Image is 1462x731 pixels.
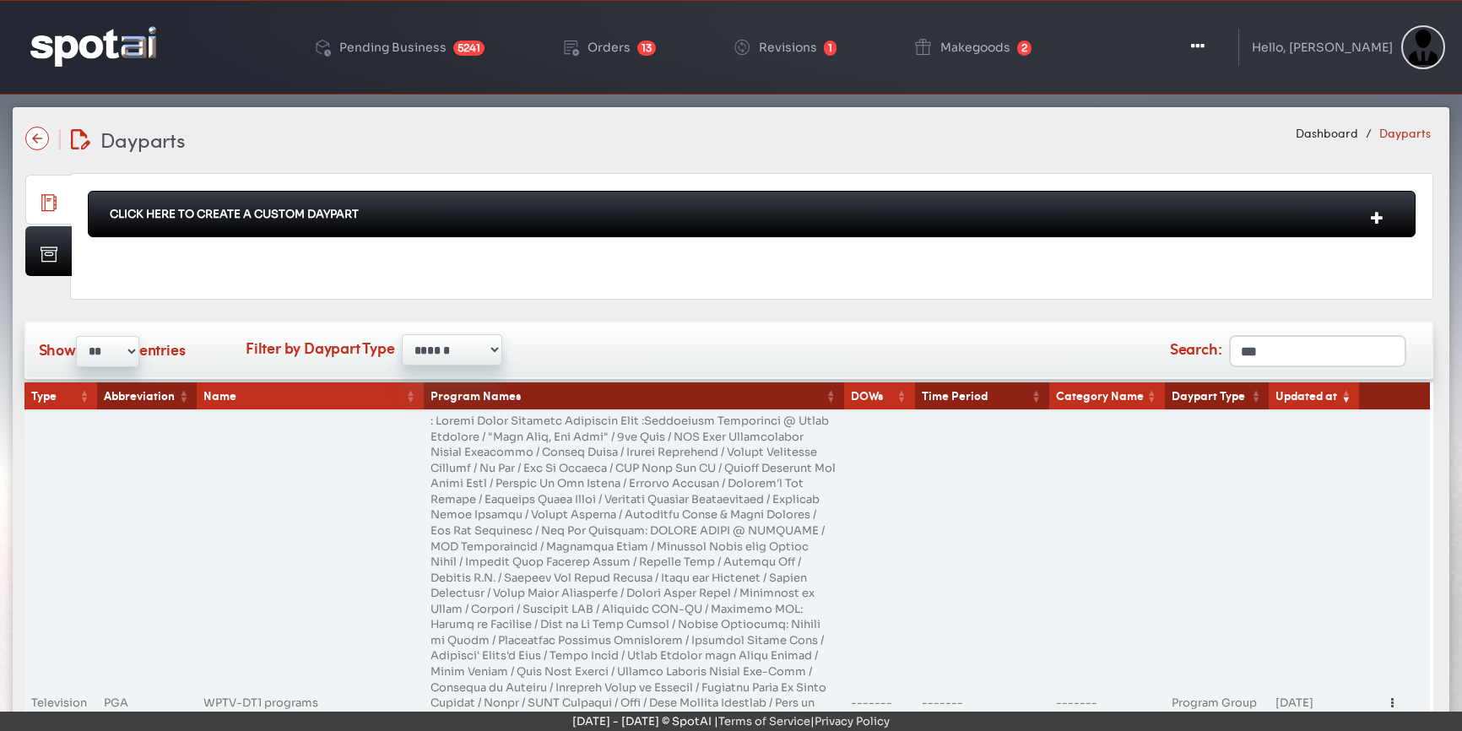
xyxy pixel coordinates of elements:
li: Dayparts [1362,124,1431,141]
th: Abbreviation: activate to sort column ascending [97,382,197,410]
a: Revisions 1 [718,10,850,84]
img: order-play.png [560,37,581,57]
a: Dashboard [1296,124,1358,141]
input: Search: [1229,335,1406,367]
span: 5241 [453,41,485,56]
label: Search: [1170,335,1406,367]
th: Type: activate to sort column ascending [24,382,98,410]
th: Daypart Type: activate to sort column ascending [1165,382,1270,410]
select: Showentries [76,336,139,367]
img: Sterling Cooper & Partners [1401,25,1445,69]
th: Updated at: activate to sort column ascending [1269,382,1359,410]
span: Dayparts [100,125,186,154]
th: Name: activate to sort column ascending [197,382,424,410]
img: line-12.svg [59,129,61,149]
img: logo-reversed.png [30,26,156,66]
a: Makegoods 2 [899,10,1045,84]
span: 2 [1017,41,1032,56]
th: Category Name: activate to sort column ascending [1049,382,1165,410]
div: Hello, [PERSON_NAME] [1252,41,1393,53]
img: line-1.svg [1238,29,1239,66]
div: Orders [588,41,631,53]
th: DOWs: activate to sort column ascending [844,382,915,410]
div: Makegoods [940,41,1010,53]
div: Click Here To Create A Custom Daypart [88,191,1416,237]
th: Time Period: activate to sort column ascending [915,382,1049,410]
div: Pending Business [339,41,447,53]
div: Revisions [759,41,817,53]
a: Privacy Policy [815,714,890,728]
span: 13 [637,41,656,56]
img: edit-document.svg [71,129,90,149]
a: Terms of Service [718,714,810,728]
img: name-arrow-back-state-default-icon-true-icon-only-true-type.svg [25,127,49,150]
a: Pending Business 5241 [299,10,498,84]
a: Orders 13 [547,10,669,84]
th: &nbsp; [1359,382,1430,410]
span: 1 [824,41,837,56]
label: Show entries [39,336,186,367]
img: deployed-code-history.png [312,37,333,57]
label: Filter by Daypart Type [246,337,395,359]
img: change-circle.png [732,37,752,57]
th: Program Names: activate to sort column ascending [424,382,844,410]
